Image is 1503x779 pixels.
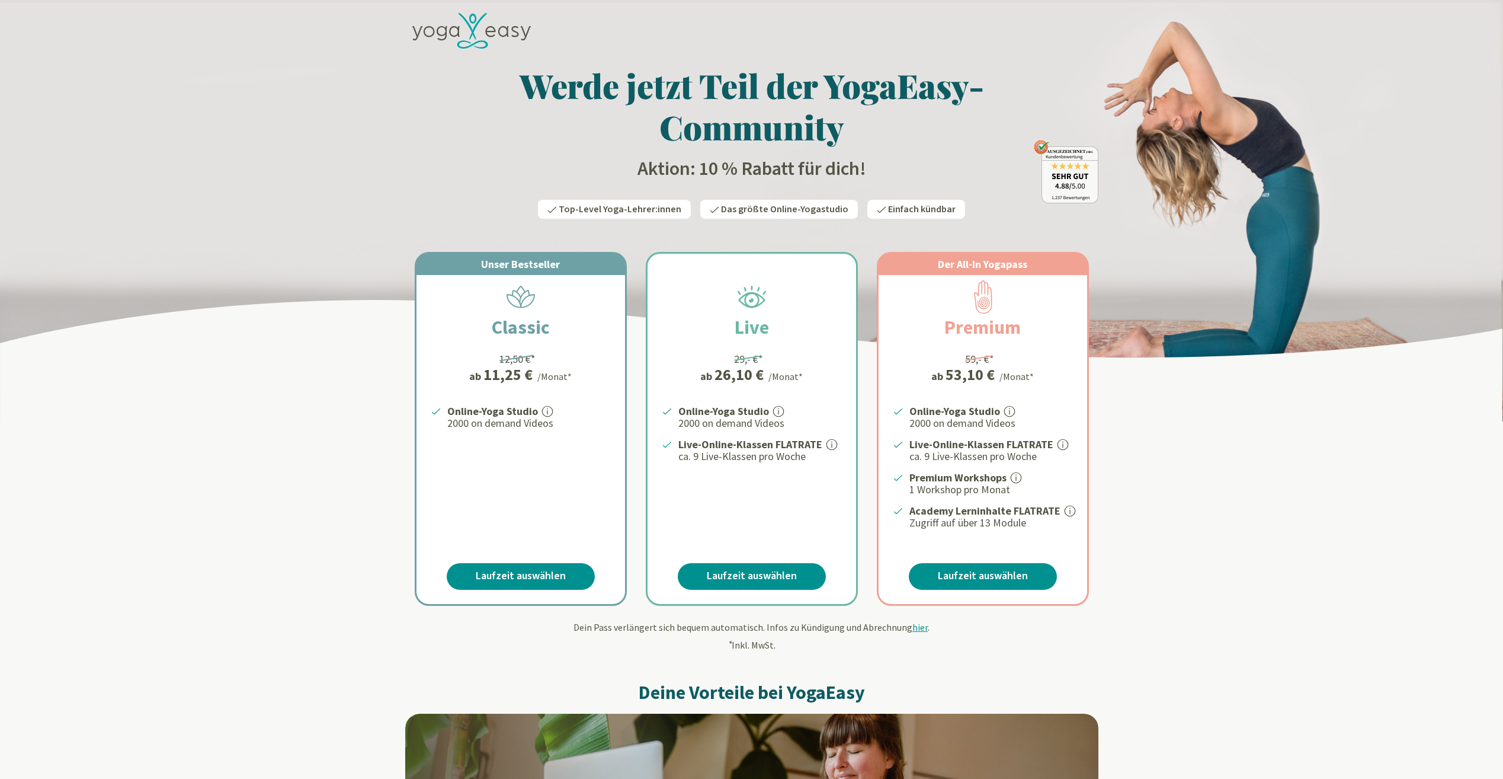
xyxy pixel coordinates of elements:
strong: Online-Yoga Studio [447,404,538,418]
a: Laufzeit auswählen [909,563,1057,590]
h2: Live [706,313,797,341]
div: 26,10 € [714,367,764,382]
span: ab [469,368,483,384]
span: hier [912,621,928,633]
p: ca. 9 Live-Klassen pro Woche [909,449,1073,464]
h2: Premium [916,313,1049,341]
p: 1 Workshop pro Monat [909,483,1073,497]
h2: Deine Vorteile bei YogaEasy [405,681,1098,704]
strong: Online-Yoga Studio [909,404,1000,418]
a: Laufzeit auswählen [447,563,595,590]
span: Top-Level Yoga-Lehrer:innen [559,203,681,216]
span: ab [931,368,946,384]
div: 11,25 € [483,367,533,382]
strong: Premium Workshops [909,471,1007,484]
h2: Classic [463,313,578,341]
p: Zugriff auf über 13 Module [909,516,1073,530]
div: 29,- €* [734,351,763,367]
div: 53,10 € [946,367,995,382]
p: 2000 on demand Videos [678,416,842,430]
p: ca. 9 Live-Klassen pro Woche [678,449,842,464]
strong: Live-Online-Klassen FLATRATE [909,438,1053,451]
h2: Aktion: 10 % Rabatt für dich! [405,157,1098,181]
h1: Werde jetzt Teil der YogaEasy-Community [405,65,1098,148]
a: Laufzeit auswählen [678,563,826,590]
div: /Monat* [537,369,572,384]
strong: Academy Lerninhalte FLATRATE [909,504,1060,518]
strong: Live-Online-Klassen FLATRATE [678,438,822,451]
span: ab [700,368,714,384]
img: ausgezeichnet_badge.png [1034,140,1098,203]
div: /Monat* [999,369,1034,384]
div: 59,- €* [965,351,994,367]
div: 12,50 €* [499,351,536,367]
p: 2000 on demand Videos [447,416,611,430]
span: Der All-In Yogapass [938,257,1027,271]
span: Unser Bestseller [481,257,560,271]
span: Das größte Online-Yogastudio [721,203,848,216]
p: 2000 on demand Videos [909,416,1073,430]
div: Dein Pass verlängert sich bequem automatisch. Infos zu Kündigung und Abrechnung . Inkl. MwSt. [405,620,1098,652]
strong: Online-Yoga Studio [678,404,769,418]
div: /Monat* [768,369,803,384]
span: Einfach kündbar [888,203,956,216]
